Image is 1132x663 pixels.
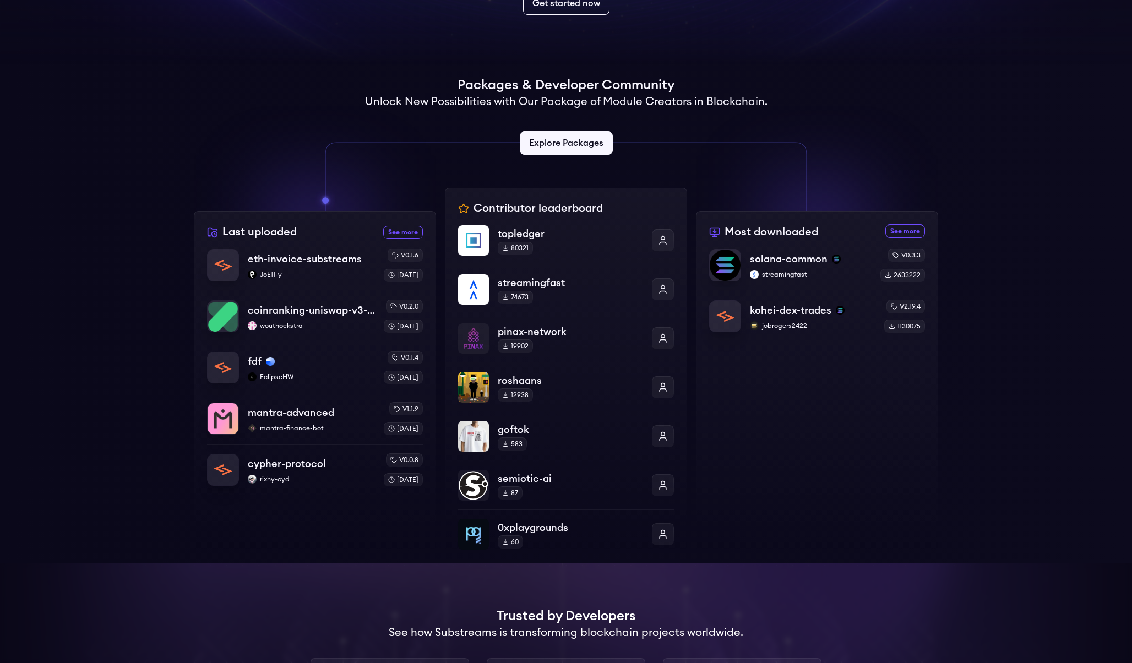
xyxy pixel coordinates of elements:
div: [DATE] [384,422,423,435]
h1: Packages & Developer Community [458,76,674,94]
img: semiotic-ai [458,470,489,501]
p: wouthoekstra [248,321,375,330]
div: 2633222 [880,269,925,282]
div: v0.3.3 [888,249,925,262]
div: 583 [498,437,527,451]
img: cypher-protocol [208,454,238,485]
a: fdffdfbaseEclipseHWEclipseHWv0.1.4[DATE] [207,342,423,393]
div: 74673 [498,291,533,304]
p: JoE11-y [248,270,375,279]
img: mantra-finance-bot [248,424,257,432]
div: 1130075 [884,320,925,333]
img: rixhy-cyd [248,475,257,484]
p: jobrogers2422 [750,321,875,330]
a: topledgertopledger80321 [458,225,674,265]
div: v0.1.4 [388,351,423,364]
img: solana-common [710,250,741,281]
div: [DATE] [384,320,423,333]
div: v0.2.0 [386,300,423,313]
a: eth-invoice-substreamseth-invoice-substreamsJoE11-yJoE11-yv0.1.6[DATE] [207,249,423,291]
a: coinranking-uniswap-v3-forkscoinranking-uniswap-v3-forkswouthoekstrawouthoekstrav0.2.0[DATE] [207,291,423,342]
img: streamingfast [458,274,489,305]
a: cypher-protocolcypher-protocolrixhy-cydrixhy-cydv0.0.8[DATE] [207,444,423,486]
div: 12938 [498,388,533,402]
img: topledger [458,225,489,256]
img: base [266,357,275,366]
img: pinax-network [458,323,489,354]
a: kohei-dex-tradeskohei-dex-tradessolanajobrogers2422jobrogers2422v2.19.41130075 [709,291,925,333]
img: JoE11-y [248,270,257,279]
a: streamingfaststreamingfast74673 [458,265,674,314]
h1: Trusted by Developers [497,607,636,625]
p: goftok [498,422,643,437]
p: roshaans [498,373,643,388]
div: 60 [498,535,523,549]
p: eth-invoice-substreams [248,251,362,267]
div: 80321 [498,242,533,255]
div: v0.1.6 [388,249,423,262]
h2: Unlock New Possibilities with Our Package of Module Creators in Blockchain. [365,94,768,109]
div: [DATE] [384,473,423,486]
a: pinax-networkpinax-network19902 [458,314,674,363]
h2: See how Substreams is transforming blockchain projects worldwide. [389,625,743,640]
img: kohei-dex-trades [710,301,741,332]
img: solana [836,306,845,315]
img: goftok [458,421,489,452]
div: [DATE] [384,371,423,384]
div: [DATE] [384,269,423,282]
p: 0xplaygrounds [498,520,643,535]
p: semiotic-ai [498,471,643,486]
p: solana-common [750,251,828,267]
img: eth-invoice-substreams [208,250,238,281]
img: mantra-advanced [208,403,238,434]
img: wouthoekstra [248,321,257,330]
div: v1.1.9 [389,402,423,415]
img: solana [832,255,841,264]
p: rixhy-cyd [248,475,375,484]
p: EclipseHW [248,372,375,381]
p: mantra-finance-bot [248,424,375,432]
div: v2.19.4 [886,300,925,313]
img: jobrogers2422 [750,321,759,330]
img: roshaans [458,372,489,403]
p: cypher-protocol [248,456,326,472]
a: semiotic-aisemiotic-ai87 [458,461,674,509]
img: streamingfast [750,270,759,279]
a: 0xplaygrounds0xplaygrounds60 [458,509,674,550]
p: kohei-dex-trades [750,303,831,318]
p: fdf [248,354,262,369]
p: mantra-advanced [248,405,334,420]
a: goftokgoftok583 [458,412,674,461]
p: streamingfast [498,275,643,291]
p: pinax-network [498,324,643,339]
a: See more recently uploaded packages [383,226,423,239]
div: 19902 [498,339,533,353]
a: roshaansroshaans12938 [458,363,674,412]
a: Explore Packages [520,131,613,155]
img: fdf [208,352,238,383]
div: v0.0.8 [386,453,423,467]
img: coinranking-uniswap-v3-forks [208,301,238,332]
div: 87 [498,486,523,500]
a: See more most downloaded packages [885,224,925,238]
img: 0xplaygrounds [458,519,489,550]
p: coinranking-uniswap-v3-forks [248,303,375,318]
p: topledger [498,226,643,242]
a: mantra-advancedmantra-advancedmantra-finance-botmantra-finance-botv1.1.9[DATE] [207,393,423,444]
a: solana-commonsolana-commonsolanastreamingfaststreamingfastv0.3.32633222 [709,249,925,291]
p: streamingfast [750,270,872,279]
img: EclipseHW [248,372,257,381]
